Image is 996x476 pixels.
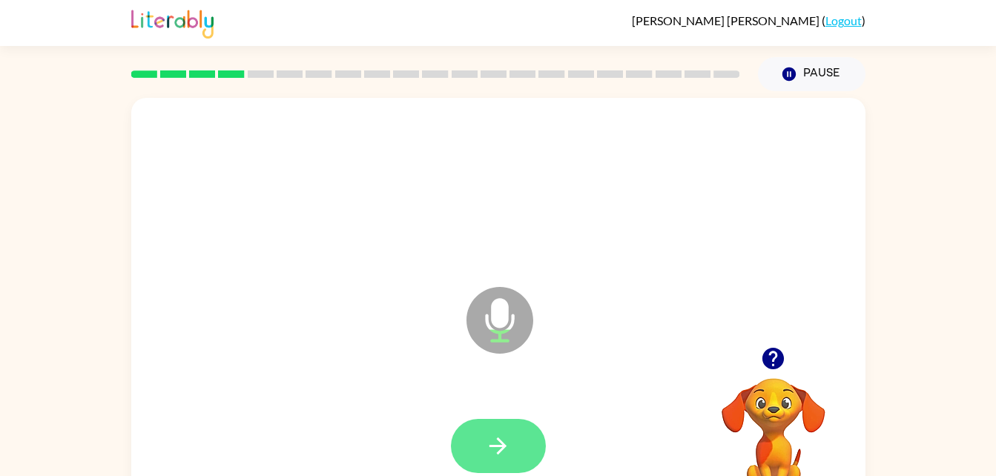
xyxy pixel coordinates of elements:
img: Literably [131,6,214,39]
button: Pause [758,57,865,91]
span: [PERSON_NAME] [PERSON_NAME] [632,13,822,27]
a: Logout [825,13,862,27]
div: ( ) [632,13,865,27]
